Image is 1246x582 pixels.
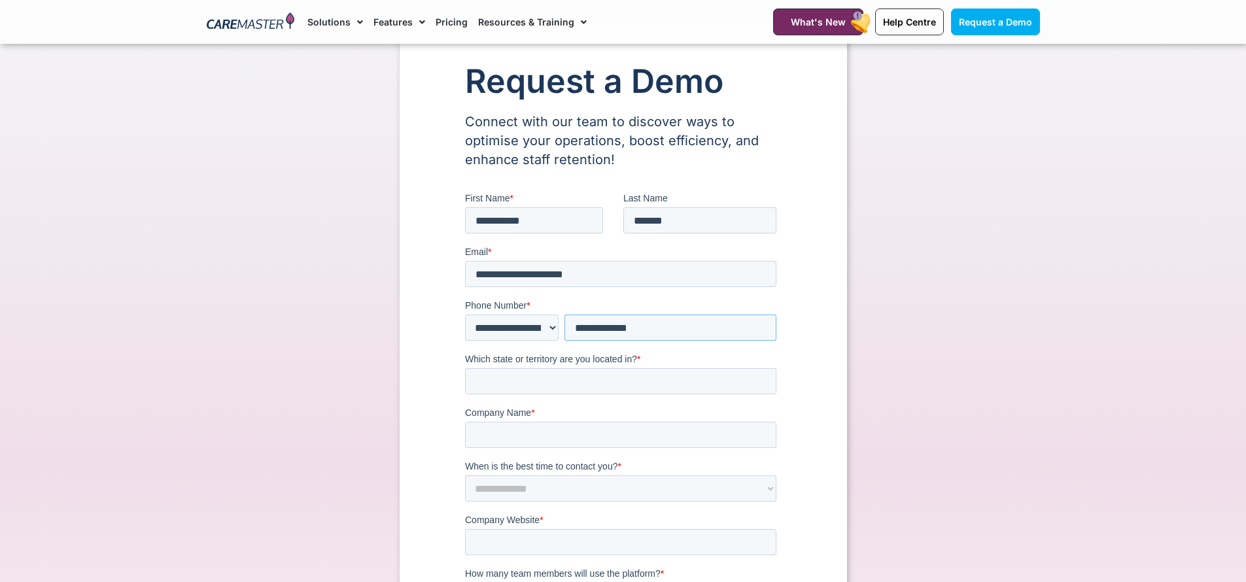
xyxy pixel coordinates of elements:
[875,9,944,35] a: Help Centre
[465,112,782,169] p: Connect with our team to discover ways to optimise your operations, boost efficiency, and enhance...
[207,12,295,32] img: CareMaster Logo
[773,9,863,35] a: What's New
[883,16,936,27] span: Help Centre
[951,9,1040,35] a: Request a Demo
[791,16,846,27] span: What's New
[465,63,782,99] h1: Request a Demo
[959,16,1032,27] span: Request a Demo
